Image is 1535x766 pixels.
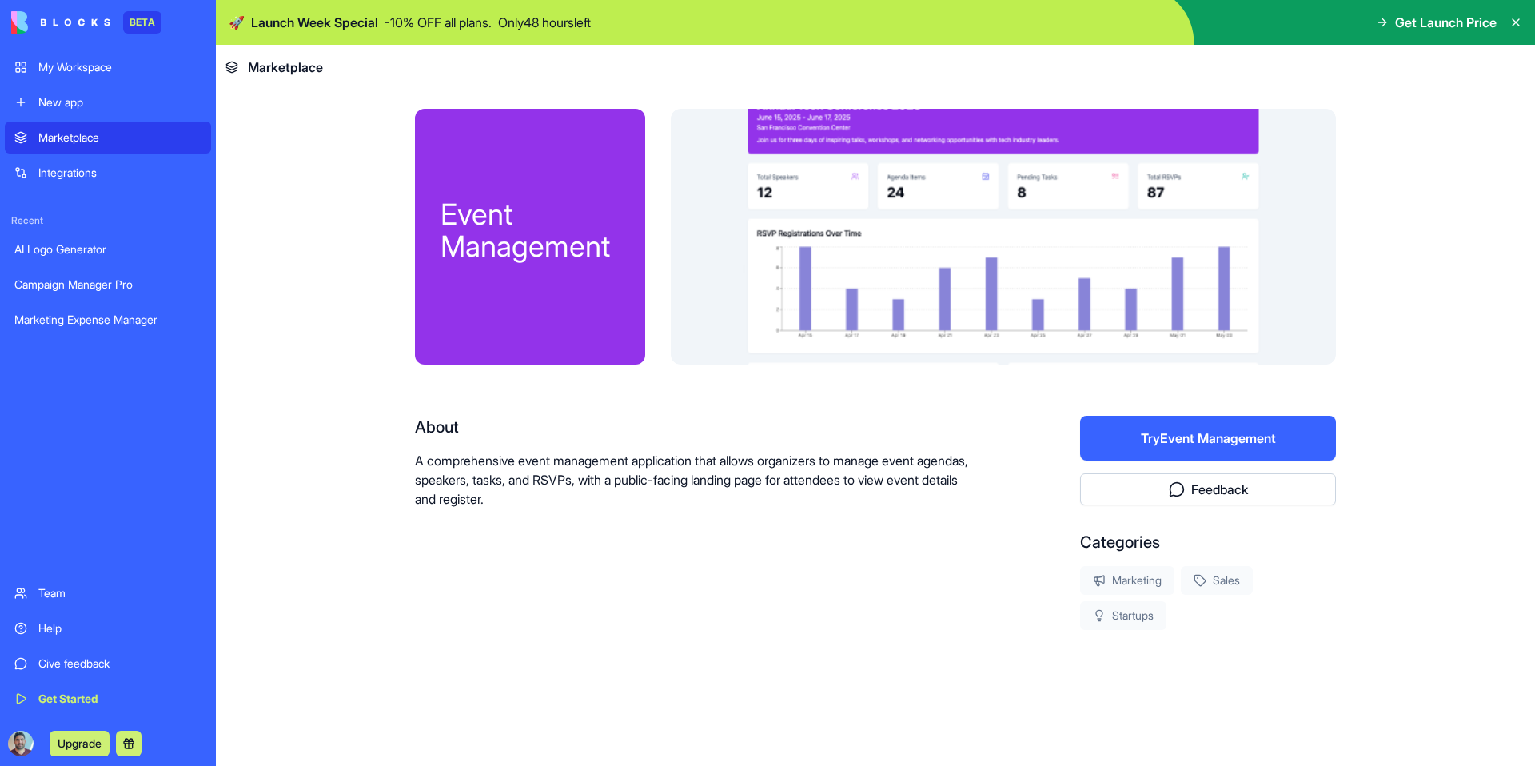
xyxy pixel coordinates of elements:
a: Get Started [5,683,211,715]
a: Give feedback [5,648,211,680]
a: Team [5,577,211,609]
span: Recent [5,214,211,227]
div: My Workspace [38,59,201,75]
span: Marketplace [248,58,323,77]
a: Upgrade [50,735,110,751]
div: Integrations [38,165,201,181]
span: Get Launch Price [1395,13,1497,32]
div: Categories [1080,531,1336,553]
div: Startups [1080,601,1166,630]
div: Sales [1181,566,1253,595]
p: - 10 % OFF all plans. [385,13,492,32]
div: Event Management [441,198,620,262]
span: Launch Week Special [251,13,378,32]
span: 🚀 [229,13,245,32]
img: logo [11,11,110,34]
p: Only 48 hours left [498,13,591,32]
p: A comprehensive event management application that allows organizers to manage event agendas, spea... [415,451,978,509]
div: BETA [123,11,161,34]
div: Give feedback [38,656,201,672]
img: ACg8ocLijkUNbVhK_FslPtQA4U9XzpnJlNqAzvPBlNMDUnqe5shbs_g=s96-c [8,731,34,756]
div: New app [38,94,201,110]
div: Marketing [1080,566,1174,595]
div: Team [38,585,201,601]
div: About [415,416,978,438]
div: Marketing Expense Manager [14,312,201,328]
div: Campaign Manager Pro [14,277,201,293]
button: Feedback [1080,473,1336,505]
div: Help [38,620,201,636]
button: Upgrade [50,731,110,756]
a: Marketplace [5,122,211,154]
div: Get Started [38,691,201,707]
a: New app [5,86,211,118]
a: Marketing Expense Manager [5,304,211,336]
div: AI Logo Generator [14,241,201,257]
a: My Workspace [5,51,211,83]
a: BETA [11,11,161,34]
button: TryEvent Management [1080,416,1336,461]
div: Marketplace [38,130,201,146]
a: Integrations [5,157,211,189]
a: AI Logo Generator [5,233,211,265]
a: Campaign Manager Pro [5,269,211,301]
a: Help [5,612,211,644]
